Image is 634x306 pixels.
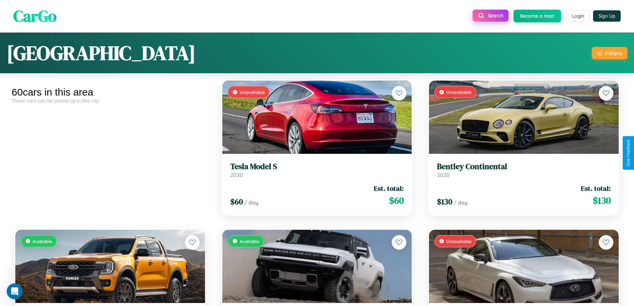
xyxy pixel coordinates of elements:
[605,50,622,57] div: Filters
[13,5,57,27] span: CarGo
[33,238,52,244] span: Available
[7,283,23,299] iframe: Intercom live chat
[389,194,404,207] span: $ 60
[374,183,404,193] span: Est. total:
[230,162,404,178] a: Tesla Model S2020
[446,238,472,244] span: Unavailable
[437,162,611,178] a: Bentley Continental2020
[230,171,243,178] span: 2020
[581,183,611,193] span: Est. total:
[566,10,590,22] button: Login
[473,10,509,22] button: Search
[240,89,265,95] span: Unavailable
[593,194,611,207] span: $ 130
[437,196,452,207] span: $ 130
[626,140,631,166] div: Give Feedback
[230,162,404,171] h3: Tesla Model S
[514,10,561,22] button: Become a Host
[593,10,621,22] button: Sign Up
[230,196,243,207] span: $ 60
[446,89,472,95] span: Unavailable
[437,162,611,171] h3: Bentley Continental
[240,238,259,244] span: Available
[12,98,209,104] div: These cars can be picked up in this city.
[592,47,627,59] button: Filters
[437,171,450,178] span: 2020
[488,13,503,19] span: Search
[12,87,209,98] div: 60 cars in this area
[7,39,196,67] h1: [GEOGRAPHIC_DATA]
[244,199,258,206] span: / day
[454,199,468,206] span: / day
